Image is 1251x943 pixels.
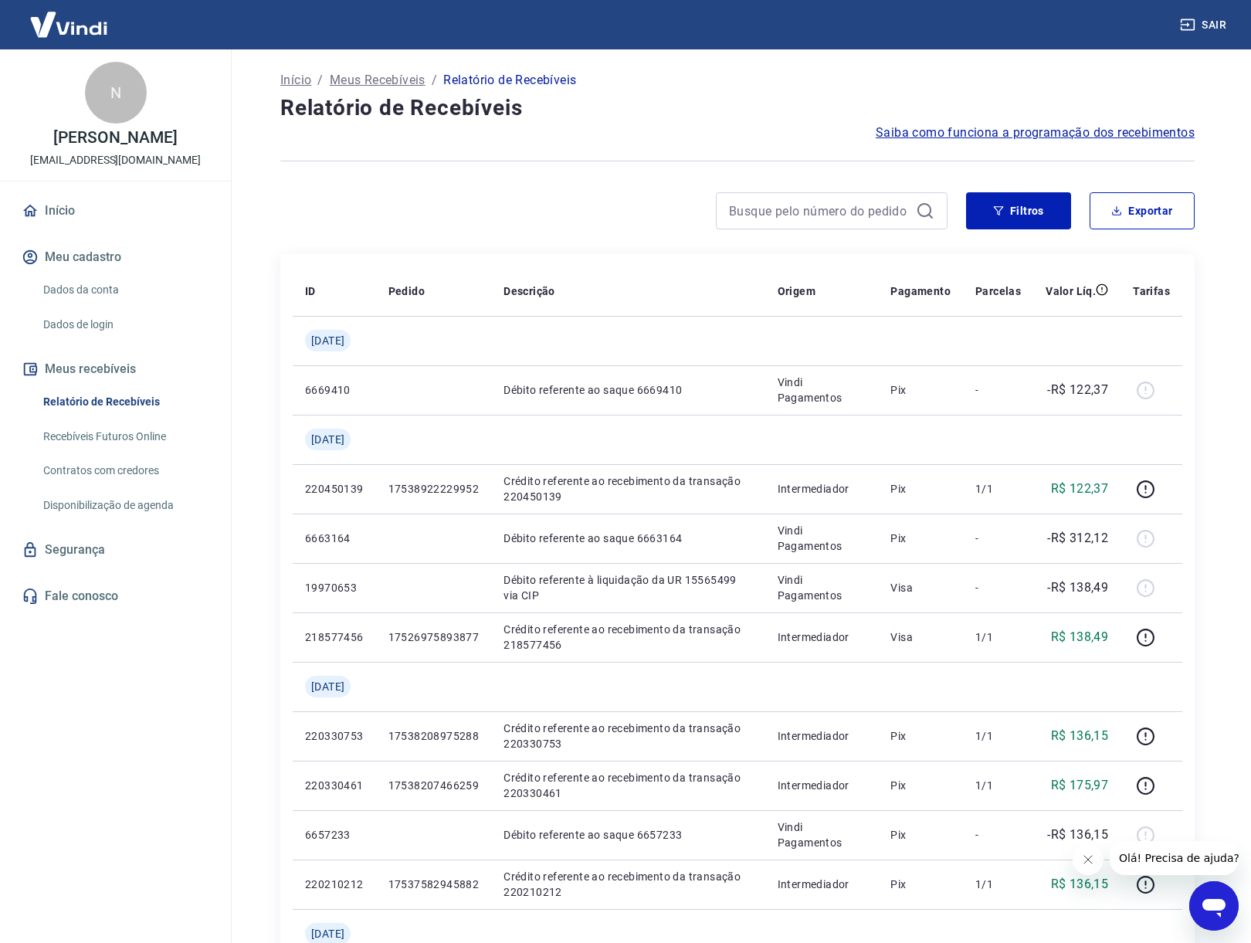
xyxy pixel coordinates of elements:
p: Crédito referente ao recebimento da transação 220330753 [503,721,752,751]
a: Fale conosco [19,579,212,613]
p: [PERSON_NAME] [53,130,177,146]
a: Recebíveis Futuros Online [37,421,212,453]
p: 17537582945882 [388,877,480,892]
p: Débito referente ao saque 6669410 [503,382,752,398]
a: Saiba como funciona a programação dos recebimentos [876,124,1195,142]
p: R$ 175,97 [1051,776,1109,795]
a: Relatório de Recebíveis [37,386,212,418]
a: Contratos com credores [37,455,212,487]
span: [DATE] [311,333,344,348]
p: Visa [890,629,951,645]
span: [DATE] [311,679,344,694]
p: Crédito referente ao recebimento da transação 220450139 [503,473,752,504]
p: [EMAIL_ADDRESS][DOMAIN_NAME] [30,152,201,168]
p: Tarifas [1133,283,1170,299]
img: Vindi [19,1,119,48]
p: R$ 136,15 [1051,727,1109,745]
p: ID [305,283,316,299]
a: Disponibilização de agenda [37,490,212,521]
p: Pix [890,531,951,546]
p: 17538922229952 [388,481,480,497]
p: / [317,71,323,90]
p: Intermediador [778,481,866,497]
p: 220330461 [305,778,364,793]
p: Crédito referente ao recebimento da transação 220330461 [503,770,752,801]
p: Débito referente ao saque 6663164 [503,531,752,546]
p: Vindi Pagamentos [778,572,866,603]
a: Dados da conta [37,274,212,306]
p: R$ 122,37 [1051,480,1109,498]
p: Visa [890,580,951,595]
p: R$ 138,49 [1051,628,1109,646]
a: Início [19,194,212,228]
p: Pix [890,827,951,843]
p: 220450139 [305,481,364,497]
button: Sair [1177,11,1232,39]
p: 218577456 [305,629,364,645]
input: Busque pelo número do pedido [729,199,910,222]
p: Origem [778,283,815,299]
p: Intermediador [778,728,866,744]
p: Pix [890,877,951,892]
button: Exportar [1090,192,1195,229]
p: 1/1 [975,877,1021,892]
button: Meus recebíveis [19,352,212,386]
p: Valor Líq. [1046,283,1096,299]
p: Débito referente ao saque 6657233 [503,827,752,843]
iframe: Button to launch messaging window [1189,881,1239,931]
p: Vindi Pagamentos [778,819,866,850]
p: Pix [890,382,951,398]
p: 1/1 [975,728,1021,744]
p: 17538208975288 [388,728,480,744]
a: Início [280,71,311,90]
p: 220330753 [305,728,364,744]
p: Vindi Pagamentos [778,523,866,554]
div: N [85,62,147,124]
p: 19970653 [305,580,364,595]
p: -R$ 312,12 [1047,529,1108,548]
p: Vindi Pagamentos [778,375,866,405]
p: 1/1 [975,778,1021,793]
p: Crédito referente ao recebimento da transação 218577456 [503,622,752,653]
p: Parcelas [975,283,1021,299]
p: -R$ 122,37 [1047,381,1108,399]
p: 6663164 [305,531,364,546]
a: Meus Recebíveis [330,71,425,90]
p: 6669410 [305,382,364,398]
p: -R$ 138,49 [1047,578,1108,597]
p: Débito referente à liquidação da UR 15565499 via CIP [503,572,752,603]
p: Pix [890,728,951,744]
a: Segurança [19,533,212,567]
button: Filtros [966,192,1071,229]
p: - [975,531,1021,546]
p: 6657233 [305,827,364,843]
p: Descrição [503,283,555,299]
p: 220210212 [305,877,364,892]
p: Pix [890,481,951,497]
p: 17526975893877 [388,629,480,645]
p: Pix [890,778,951,793]
p: 1/1 [975,481,1021,497]
button: Meu cadastro [19,240,212,274]
p: Intermediador [778,877,866,892]
p: Pedido [388,283,425,299]
p: 1/1 [975,629,1021,645]
p: - [975,827,1021,843]
p: Pagamento [890,283,951,299]
p: Intermediador [778,778,866,793]
a: Dados de login [37,309,212,341]
h4: Relatório de Recebíveis [280,93,1195,124]
p: Crédito referente ao recebimento da transação 220210212 [503,869,752,900]
p: R$ 136,15 [1051,875,1109,894]
span: [DATE] [311,432,344,447]
iframe: Close message [1073,844,1104,875]
p: - [975,382,1021,398]
p: / [432,71,437,90]
span: Olá! Precisa de ajuda? [9,11,130,23]
iframe: Message from company [1110,841,1239,875]
p: Relatório de Recebíveis [443,71,576,90]
p: Intermediador [778,629,866,645]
